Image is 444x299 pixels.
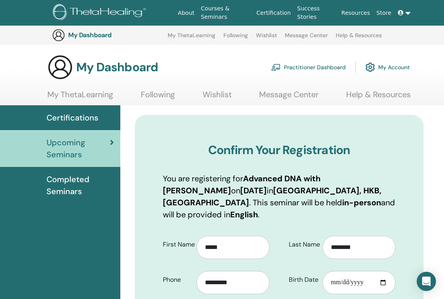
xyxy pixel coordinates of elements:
[271,58,346,76] a: Practitioner Dashboard
[47,173,114,197] span: Completed Seminars
[338,6,373,20] a: Resources
[259,90,318,105] a: Message Center
[256,32,277,45] a: Wishlist
[223,32,248,45] a: Following
[198,1,253,24] a: Courses & Seminars
[157,237,197,252] label: First Name
[230,209,258,220] b: English
[163,173,320,196] b: Advanced DNA with [PERSON_NAME]
[271,64,281,71] img: chalkboard-teacher.svg
[283,237,322,252] label: Last Name
[163,173,395,221] p: You are registering for on in . This seminar will be held and will be provided in .
[417,272,436,291] div: Open Intercom Messenger
[365,58,410,76] a: My Account
[141,90,175,105] a: Following
[346,90,411,105] a: Help & Resources
[163,185,381,208] b: [GEOGRAPHIC_DATA], HKB, [GEOGRAPHIC_DATA]
[365,60,375,74] img: cog.svg
[47,112,98,124] span: Certifications
[283,272,322,287] label: Birth Date
[53,4,149,22] img: logo.png
[203,90,232,105] a: Wishlist
[76,60,158,74] h3: My Dashboard
[47,136,110,161] span: Upcoming Seminars
[174,6,197,20] a: About
[47,54,73,80] img: generic-user-icon.jpg
[157,272,197,287] label: Phone
[163,143,395,157] h3: Confirm Your Registration
[294,1,338,24] a: Success Stories
[52,29,65,42] img: generic-user-icon.jpg
[240,185,267,196] b: [DATE]
[168,32,215,45] a: My ThetaLearning
[68,31,148,39] h3: My Dashboard
[373,6,395,20] a: Store
[253,6,294,20] a: Certification
[336,32,382,45] a: Help & Resources
[47,90,113,105] a: My ThetaLearning
[285,32,328,45] a: Message Center
[342,197,381,208] b: in-person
